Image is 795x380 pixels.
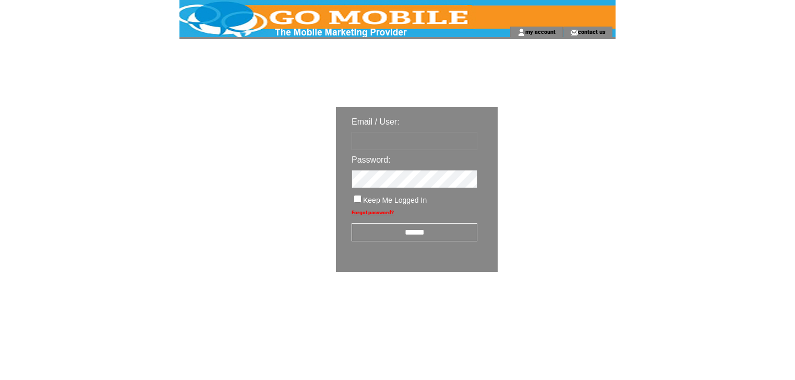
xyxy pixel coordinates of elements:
[578,28,606,35] a: contact us
[363,196,427,204] span: Keep Me Logged In
[528,298,580,311] img: transparent.png;jsessionid=5333CF853ADC8B267F60AA7FDF9D78D0
[352,210,394,215] a: Forgot password?
[352,117,400,126] span: Email / User:
[570,28,578,36] img: contact_us_icon.gif;jsessionid=5333CF853ADC8B267F60AA7FDF9D78D0
[352,155,391,164] span: Password:
[517,28,525,36] img: account_icon.gif;jsessionid=5333CF853ADC8B267F60AA7FDF9D78D0
[525,28,556,35] a: my account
